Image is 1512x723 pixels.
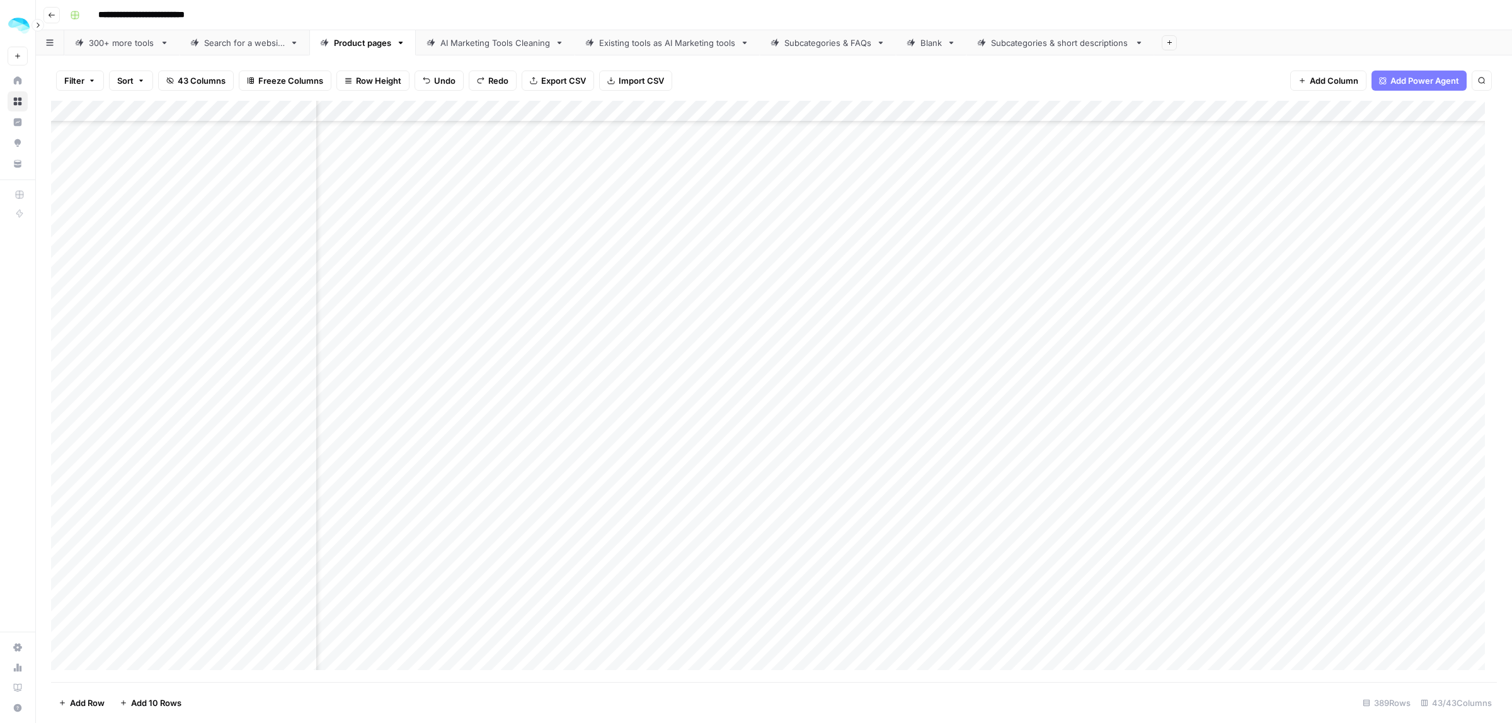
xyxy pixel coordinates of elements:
[416,30,575,55] a: AI Marketing Tools Cleaning
[70,697,105,709] span: Add Row
[522,71,594,91] button: Export CSV
[8,678,28,698] a: Learning Hub
[599,71,672,91] button: Import CSV
[131,697,181,709] span: Add 10 Rows
[966,30,1154,55] a: Subcategories & short descriptions
[8,698,28,718] button: Help + Support
[112,693,189,713] button: Add 10 Rows
[1310,74,1358,87] span: Add Column
[488,74,508,87] span: Redo
[356,74,401,87] span: Row Height
[64,30,180,55] a: 300+ more tools
[56,71,104,91] button: Filter
[204,37,285,49] div: Search for a website
[178,74,226,87] span: 43 Columns
[991,37,1130,49] div: Subcategories & short descriptions
[51,693,112,713] button: Add Row
[440,37,550,49] div: AI Marketing Tools Cleaning
[8,71,28,91] a: Home
[1390,74,1459,87] span: Add Power Agent
[64,74,84,87] span: Filter
[434,74,455,87] span: Undo
[8,658,28,678] a: Usage
[334,37,391,49] div: Product pages
[896,30,966,55] a: Blank
[784,37,871,49] div: Subcategories & FAQs
[117,74,134,87] span: Sort
[158,71,234,91] button: 43 Columns
[8,154,28,174] a: Your Data
[239,71,331,91] button: Freeze Columns
[89,37,155,49] div: 300+ more tools
[336,71,409,91] button: Row Height
[1358,693,1416,713] div: 389 Rows
[469,71,517,91] button: Redo
[1416,693,1497,713] div: 43/43 Columns
[1290,71,1366,91] button: Add Column
[415,71,464,91] button: Undo
[575,30,760,55] a: Existing tools as AI Marketing tools
[8,637,28,658] a: Settings
[109,71,153,91] button: Sort
[8,112,28,132] a: Insights
[760,30,896,55] a: Subcategories & FAQs
[8,133,28,153] a: Opportunities
[8,91,28,111] a: Browse
[8,14,30,37] img: ColdiQ Logo
[920,37,942,49] div: Blank
[1372,71,1467,91] button: Add Power Agent
[541,74,586,87] span: Export CSV
[599,37,735,49] div: Existing tools as AI Marketing tools
[309,30,416,55] a: Product pages
[8,10,28,42] button: Workspace: ColdiQ
[619,74,664,87] span: Import CSV
[180,30,309,55] a: Search for a website
[258,74,323,87] span: Freeze Columns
